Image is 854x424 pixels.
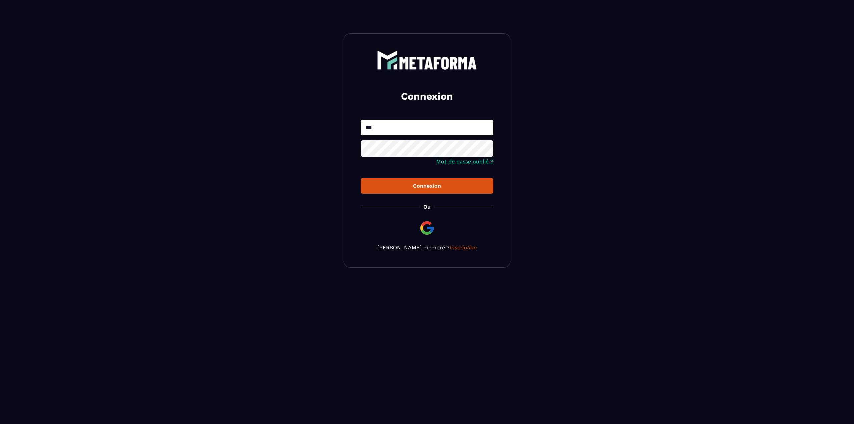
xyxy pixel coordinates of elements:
[419,220,435,236] img: google
[361,50,493,70] a: logo
[361,178,493,194] button: Connexion
[361,244,493,251] p: [PERSON_NAME] membre ?
[366,183,488,189] div: Connexion
[369,90,485,103] h2: Connexion
[436,158,493,165] a: Mot de passe oublié ?
[377,50,477,70] img: logo
[450,244,477,251] a: Inscription
[423,204,431,210] p: Ou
